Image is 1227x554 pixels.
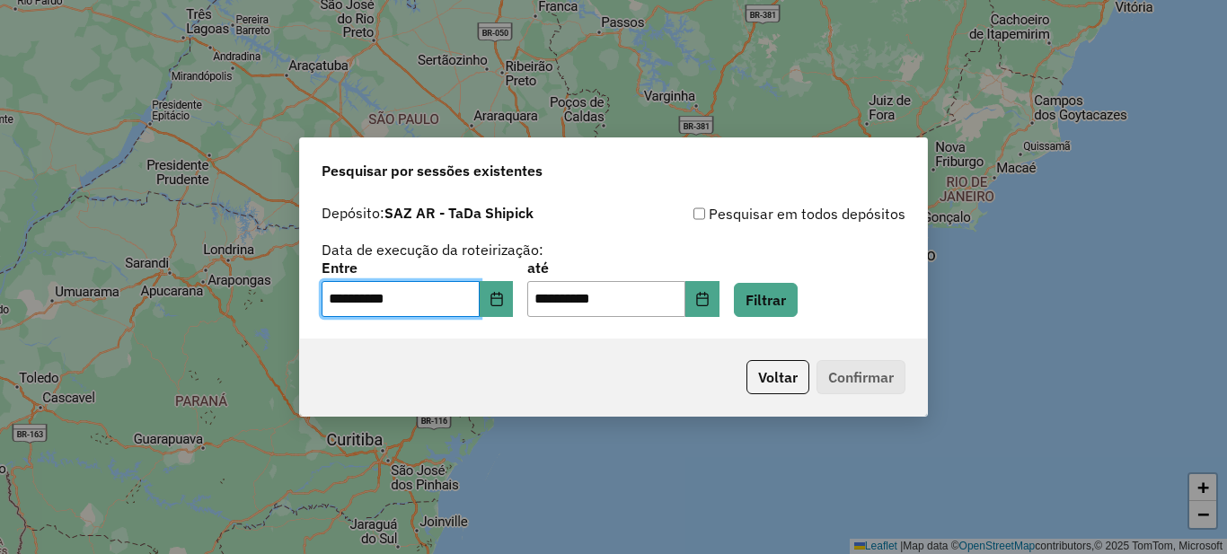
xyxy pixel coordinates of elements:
[384,204,534,222] strong: SAZ AR - TaDa Shipick
[746,360,809,394] button: Voltar
[322,257,513,278] label: Entre
[527,257,719,278] label: até
[734,283,798,317] button: Filtrar
[322,160,543,181] span: Pesquisar por sessões existentes
[322,202,534,224] label: Depósito:
[480,281,514,317] button: Choose Date
[685,281,719,317] button: Choose Date
[613,203,905,224] div: Pesquisar em todos depósitos
[322,239,543,260] label: Data de execução da roteirização:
